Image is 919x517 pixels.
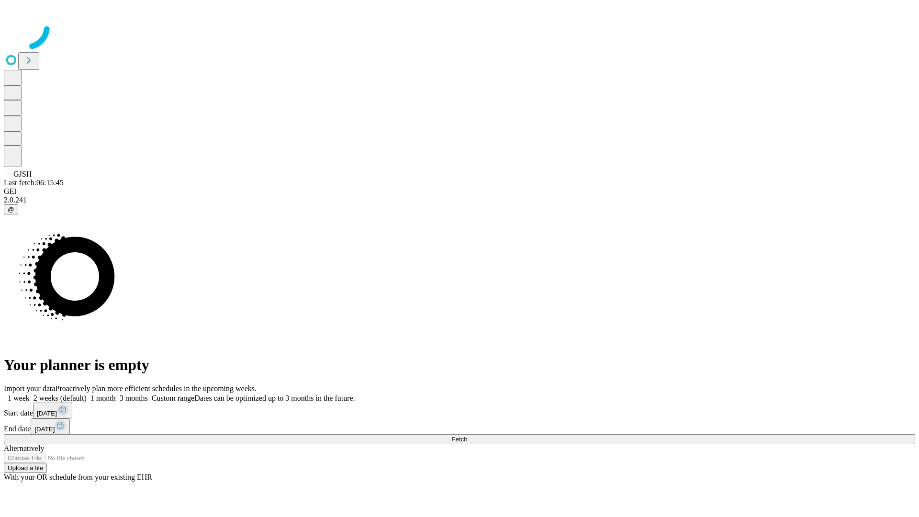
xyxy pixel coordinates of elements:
[4,356,915,374] h1: Your planner is empty
[4,196,915,204] div: 2.0.241
[34,426,55,433] span: [DATE]
[451,436,467,443] span: Fetch
[4,403,915,418] div: Start date
[4,187,915,196] div: GEI
[4,463,47,473] button: Upload a file
[152,394,194,402] span: Custom range
[4,179,64,187] span: Last fetch: 06:15:45
[4,204,18,214] button: @
[56,384,257,393] span: Proactively plan more efficient schedules in the upcoming weeks.
[4,384,56,393] span: Import your data
[8,206,14,213] span: @
[37,410,57,417] span: [DATE]
[33,403,72,418] button: [DATE]
[4,473,152,481] span: With your OR schedule from your existing EHR
[34,394,87,402] span: 2 weeks (default)
[4,434,915,444] button: Fetch
[90,394,116,402] span: 1 month
[4,418,915,434] div: End date
[4,444,44,452] span: Alternatively
[120,394,148,402] span: 3 months
[8,394,30,402] span: 1 week
[13,170,32,178] span: GJSH
[194,394,355,402] span: Dates can be optimized up to 3 months in the future.
[31,418,70,434] button: [DATE]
